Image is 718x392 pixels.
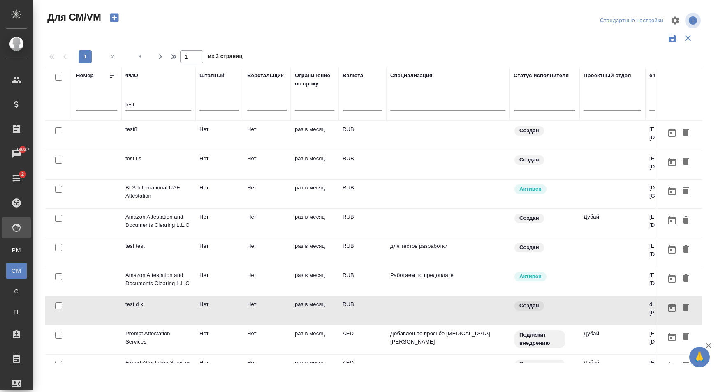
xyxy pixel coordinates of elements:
[243,267,291,296] td: Нет
[519,331,561,347] p: Подлежит внедрению
[514,271,575,282] div: Рядовой исполнитель: назначай с учетом рейтинга
[10,287,23,295] span: С
[291,180,338,208] td: раз в месяц
[10,267,23,275] span: CM
[514,71,569,80] div: Статус исполнителя
[579,355,645,383] td: Дубай
[76,71,94,80] div: Номер
[195,180,243,208] td: Нет
[121,238,195,267] td: test test
[579,325,645,354] td: Дубай
[208,51,243,63] span: из 3 страниц
[338,121,386,150] td: RUB
[338,296,386,325] td: RUB
[2,143,31,164] a: 28037
[665,30,680,46] button: Сохранить фильтры
[125,71,138,80] div: ФИО
[390,242,505,250] p: для тестов разработки
[679,330,693,345] button: Удалить
[519,185,542,193] p: Активен
[243,150,291,179] td: Нет
[45,11,101,24] span: Для СМ/VM
[195,238,243,267] td: Нет
[243,180,291,208] td: Нет
[390,271,505,279] p: Работаем по предоплате
[338,267,386,296] td: RUB
[649,330,711,346] p: [EMAIL_ADDRESS][DOMAIN_NAME]
[679,154,693,170] button: Удалить
[665,330,679,345] button: Открыть календарь загрузки
[649,359,711,375] p: [EMAIL_ADDRESS][DOMAIN_NAME]
[195,296,243,325] td: Нет
[390,330,505,346] p: Добавлен по просьбе [MEDICAL_DATA][PERSON_NAME]
[291,150,338,179] td: раз в месяц
[519,302,539,310] p: Создан
[665,242,679,257] button: Открыть календарь загрузки
[679,125,693,141] button: Удалить
[680,30,696,46] button: Сбросить фильтры
[338,355,386,383] td: AED
[195,325,243,354] td: Нет
[6,263,27,279] a: CM
[514,184,575,195] div: Рядовой исполнитель: назначай с учетом рейтинга
[104,11,124,25] button: Создать
[291,325,338,354] td: раз в месяц
[121,150,195,179] td: test i s
[679,213,693,228] button: Удалить
[679,271,693,286] button: Удалить
[195,267,243,296] td: Нет
[519,156,539,164] p: Создан
[106,53,119,61] span: 2
[134,50,147,63] button: 3
[121,296,195,325] td: test d k
[338,325,386,354] td: AED
[291,267,338,296] td: раз в месяц
[649,213,711,229] p: [EMAIL_ADDRESS][DOMAIN_NAME]
[243,325,291,354] td: Нет
[121,121,195,150] td: test8
[679,300,693,316] button: Удалить
[649,242,711,258] p: [EMAIL_ADDRESS][DOMAIN_NAME]
[291,238,338,267] td: раз в месяц
[519,272,542,281] p: Активен
[598,14,665,27] div: split button
[291,209,338,238] td: раз в месяц
[16,170,29,178] span: 2
[243,296,291,325] td: Нет
[649,71,663,80] div: email
[679,359,693,374] button: Удалить
[679,184,693,199] button: Удалить
[291,296,338,325] td: раз в месяц
[665,184,679,199] button: Открыть календарь загрузки
[649,154,711,171] p: [EMAIL_ADDRESS][DOMAIN_NAME]
[10,308,23,316] span: П
[519,360,561,376] p: Подлежит внедрению
[338,209,386,238] td: RUB
[338,238,386,267] td: RUB
[514,359,575,378] div: Свежая кровь: на первые 3 заказа по тематике ставь редактора и фиксируй оценки
[665,359,679,374] button: Открыть календарь загрузки
[685,13,702,28] span: Посмотреть информацию
[689,347,710,367] button: 🙏
[649,271,711,288] p: [EMAIL_ADDRESS][DOMAIN_NAME]
[338,150,386,179] td: RUB
[514,330,575,349] div: Свежая кровь: на первые 3 заказа по тематике ставь редактора и фиксируй оценки
[649,184,711,200] p: [DOMAIN_NAME][GEOGRAPHIC_DATA]...
[195,209,243,238] td: Нет
[195,355,243,383] td: Нет
[519,243,539,251] p: Создан
[665,125,679,141] button: Открыть календарь загрузки
[121,180,195,208] td: BLS International UAE Attestation
[693,348,706,366] span: 🙏
[121,325,195,354] td: Prompt Attestation Services
[134,53,147,61] span: 3
[584,71,631,80] div: Проектный отдел
[2,168,31,189] a: 2
[519,214,539,222] p: Создан
[121,209,195,238] td: Amazon Attestation and Documents Clearing L.L.C
[121,355,195,383] td: Expert Attestation Services
[291,355,338,383] td: раз в месяц
[390,71,433,80] div: Специализация
[243,355,291,383] td: Нет
[649,125,711,142] p: [EMAIL_ADDRESS][DOMAIN_NAME]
